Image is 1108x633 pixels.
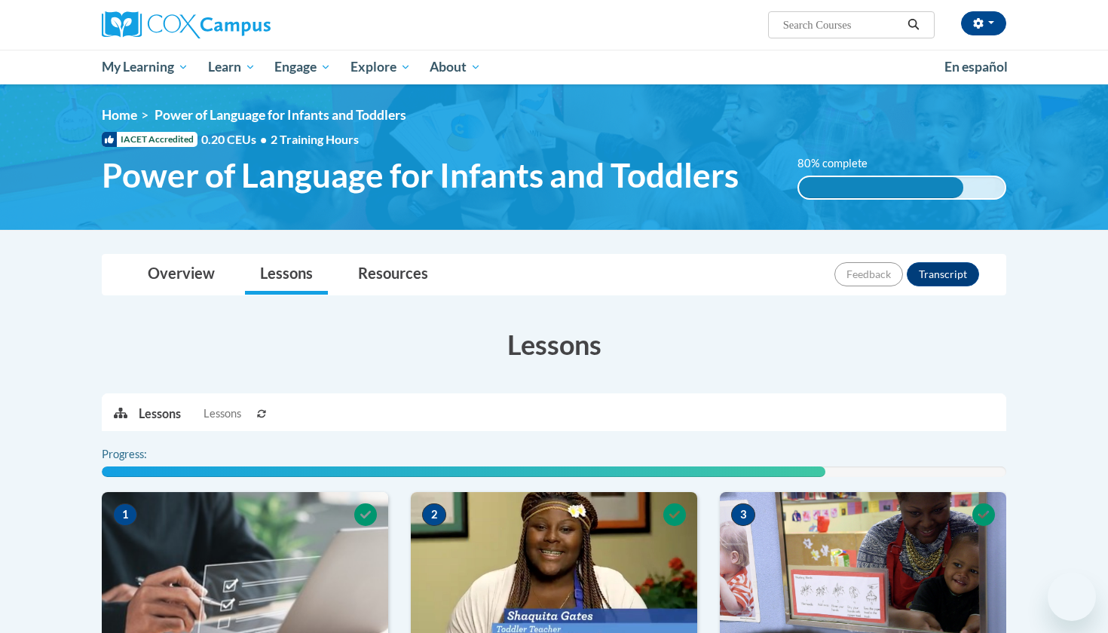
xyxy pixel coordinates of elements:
[421,50,491,84] a: About
[102,58,188,76] span: My Learning
[902,16,925,34] button: Search
[422,503,446,526] span: 2
[102,155,739,195] span: Power of Language for Infants and Toddlers
[208,58,256,76] span: Learn
[79,50,1029,84] div: Main menu
[341,50,421,84] a: Explore
[797,155,884,172] label: 80% complete
[731,503,755,526] span: 3
[102,11,388,38] a: Cox Campus
[834,262,903,286] button: Feedback
[102,446,188,463] label: Progress:
[350,58,411,76] span: Explore
[198,50,265,84] a: Learn
[430,58,481,76] span: About
[245,255,328,295] a: Lessons
[265,50,341,84] a: Engage
[782,16,902,34] input: Search Courses
[102,132,197,147] span: IACET Accredited
[201,131,271,148] span: 0.20 CEUs
[271,132,359,146] span: 2 Training Hours
[935,51,1018,83] a: En español
[102,11,271,38] img: Cox Campus
[1048,573,1096,621] iframe: Button to launch messaging window
[944,59,1008,75] span: En español
[102,326,1006,363] h3: Lessons
[139,405,181,422] p: Lessons
[133,255,230,295] a: Overview
[204,405,241,422] span: Lessons
[260,132,267,146] span: •
[92,50,198,84] a: My Learning
[961,11,1006,35] button: Account Settings
[102,107,137,123] a: Home
[113,503,137,526] span: 1
[274,58,331,76] span: Engage
[907,262,979,286] button: Transcript
[799,177,964,198] div: 80% complete
[155,107,406,123] span: Power of Language for Infants and Toddlers
[343,255,443,295] a: Resources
